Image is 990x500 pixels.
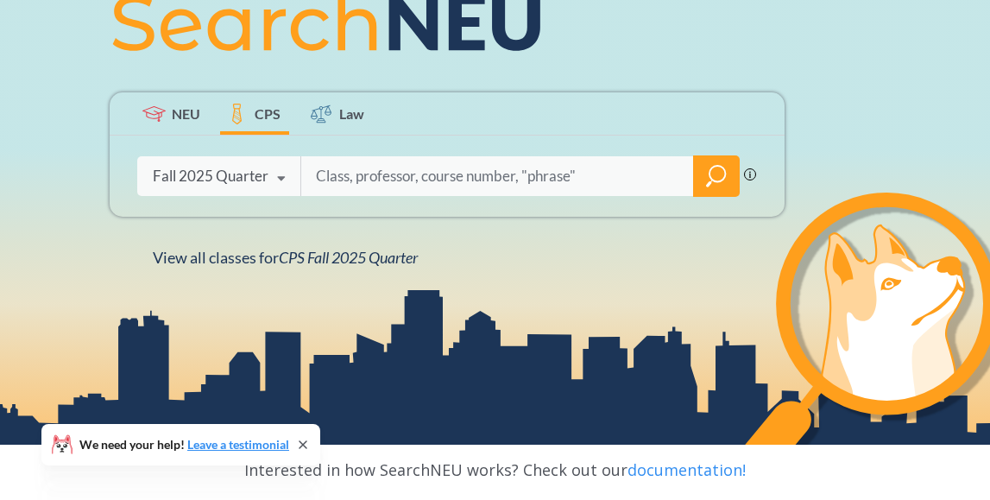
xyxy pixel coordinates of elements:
input: Class, professor, course number, "phrase" [314,158,681,194]
span: CPS [255,104,281,123]
a: documentation! [627,459,746,480]
div: Fall 2025 Quarter [153,167,268,186]
span: CPS Fall 2025 Quarter [279,248,418,267]
span: Law [339,104,364,123]
span: NEU [172,104,200,123]
a: Leave a testimonial [187,437,289,452]
svg: magnifying glass [706,164,727,188]
span: View all classes for [153,248,418,267]
span: We need your help! [79,439,289,451]
div: magnifying glass [693,155,740,197]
